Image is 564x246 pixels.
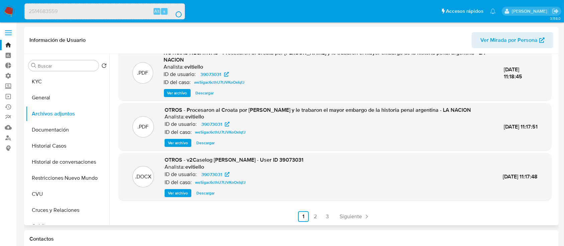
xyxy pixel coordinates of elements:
[165,121,197,128] p: ID de usuario:
[192,128,248,136] a: weSigac6cthU7tJVKoOxIqfJ
[38,63,96,69] input: Buscar
[197,120,233,128] a: 39073031
[165,106,471,114] span: OTROS - Procesaron al Croata por [PERSON_NAME] y le trabaron el mayor embargo de la historia pena...
[165,129,192,136] p: ID del caso:
[168,140,188,146] span: Ver archivo
[446,8,483,15] span: Accesos rápidos
[201,120,222,128] span: 39073031
[185,113,204,120] h6: evitiello
[167,90,187,96] span: Ver archivo
[26,218,109,234] button: Créditos
[472,32,553,48] button: Ver Mirada por Persona
[164,64,184,70] p: Analista:
[337,211,373,222] a: Siguiente
[25,7,185,16] input: Buscar usuario o caso...
[168,190,188,196] span: Ver archivo
[26,106,109,122] button: Archivos adjuntos
[298,211,309,222] a: Ir a la página 1
[165,171,197,178] p: ID de usuario:
[201,70,221,78] span: 39073031
[197,170,233,178] a: 39073031
[29,37,86,44] h1: Información de Usuario
[195,178,246,186] span: weSigac6cthU7tJVKoOxIqfJ
[185,64,203,70] h6: evitiello
[490,8,496,14] a: Notificaciones
[193,139,218,147] button: Descargar
[164,79,191,86] p: ID del caso:
[552,8,559,15] a: Salir
[101,63,107,70] button: Volver al orden por defecto
[504,123,538,131] span: [DATE] 11:17:51
[135,173,151,180] p: .DOCX
[26,170,109,186] button: Restricciones Nuevo Mundo
[503,173,538,180] span: [DATE] 11:17:48
[322,211,333,222] a: Ir a la página 3
[192,78,248,86] a: weSigac6cthU7tJVKoOxIqfJ
[154,8,160,14] span: Alt
[26,202,109,218] button: Cruces y Relaciones
[26,138,109,154] button: Historial Casos
[192,178,248,186] a: weSigac6cthU7tJVKoOxIqfJ
[169,7,182,16] button: search-icon
[165,156,303,164] span: OTROS - v2Caselog [PERSON_NAME] - User ID 39073031
[165,179,192,186] p: ID del caso:
[26,90,109,106] button: General
[185,164,204,170] h6: evitiello
[196,190,215,196] span: Descargar
[512,8,550,14] p: emmanuel.vitiello@mercadolibre.com
[164,49,485,64] span: NOTICIAS NEGATIVAS - Procesaron al Croata por [PERSON_NAME] y le trabaron el mayor embargo de la ...
[192,89,217,97] button: Descargar
[196,140,215,146] span: Descargar
[26,154,109,170] button: Historial de conversaciones
[201,170,222,178] span: 39073031
[137,69,148,77] p: .PDF
[165,164,185,170] p: Analista:
[26,186,109,202] button: CVU
[197,70,233,78] a: 39073031
[340,214,362,219] span: Siguiente
[193,189,218,197] button: Descargar
[163,8,165,14] span: s
[29,236,553,242] h1: Contactos
[196,90,214,96] span: Descargar
[138,123,149,131] p: .PDF
[165,113,185,120] p: Analista:
[194,78,245,86] span: weSigac6cthU7tJVKoOxIqfJ
[165,189,191,197] button: Ver archivo
[118,211,552,222] nav: Paginación
[26,122,109,138] button: Documentación
[504,66,522,81] span: [DATE] 11:18:45
[195,128,246,136] span: weSigac6cthU7tJVKoOxIqfJ
[164,89,191,97] button: Ver archivo
[164,71,196,78] p: ID de usuario:
[26,74,109,90] button: KYC
[31,63,36,68] button: Buscar
[480,32,538,48] span: Ver Mirada por Persona
[310,211,321,222] a: Ir a la página 2
[165,139,191,147] button: Ver archivo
